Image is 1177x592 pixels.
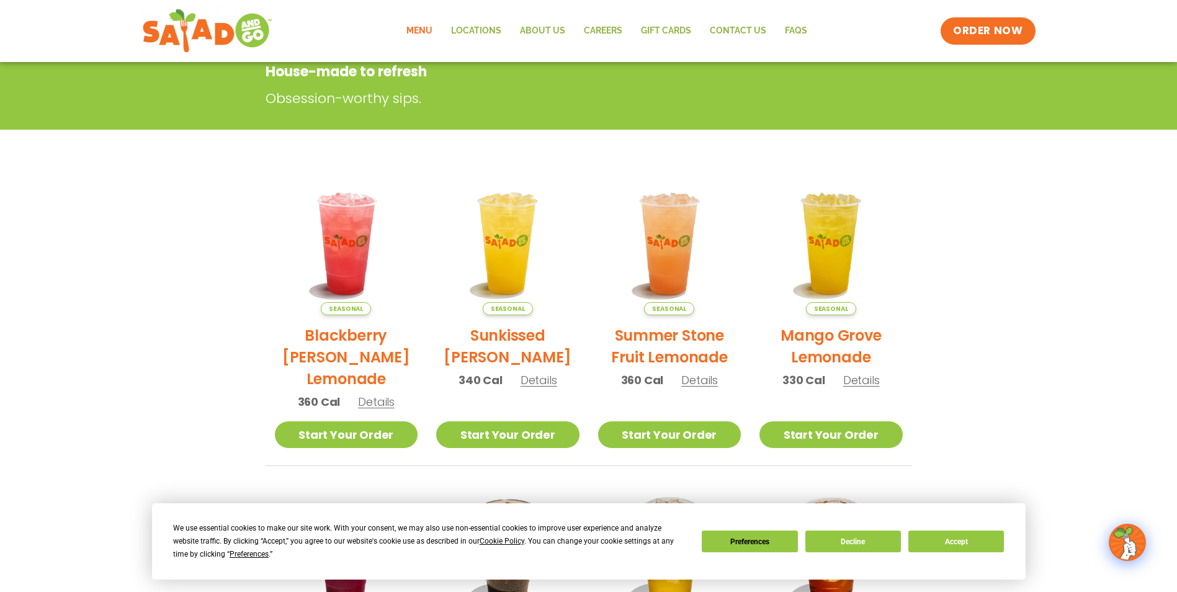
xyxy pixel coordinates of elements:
[173,522,687,561] div: We use essential cookies to make our site work. With your consent, we may also use non-essential ...
[759,325,903,368] h2: Mango Grove Lemonade
[953,24,1023,38] span: ORDER NOW
[632,17,700,45] a: GIFT CARDS
[480,537,524,545] span: Cookie Policy
[142,6,273,56] img: new-SAG-logo-768×292
[681,372,718,388] span: Details
[397,17,817,45] nav: Menu
[843,372,880,388] span: Details
[575,17,632,45] a: Careers
[621,372,664,388] span: 360 Cal
[459,372,503,388] span: 340 Cal
[598,325,741,368] h2: Summer Stone Fruit Lemonade
[358,394,395,410] span: Details
[266,61,812,82] p: House-made to refresh
[759,421,903,448] a: Start Your Order
[266,88,818,109] p: Obsession-worthy sips.
[644,302,694,315] span: Seasonal
[908,531,1004,552] button: Accept
[230,550,269,558] span: Preferences
[776,17,817,45] a: FAQs
[511,17,575,45] a: About Us
[598,421,741,448] a: Start Your Order
[275,421,418,448] a: Start Your Order
[759,172,903,315] img: Product photo for Mango Grove Lemonade
[700,17,776,45] a: Contact Us
[483,302,533,315] span: Seasonal
[436,421,580,448] a: Start Your Order
[598,172,741,315] img: Product photo for Summer Stone Fruit Lemonade
[436,172,580,315] img: Product photo for Sunkissed Yuzu Lemonade
[806,302,856,315] span: Seasonal
[152,503,1026,580] div: Cookie Consent Prompt
[436,325,580,368] h2: Sunkissed [PERSON_NAME]
[275,172,418,315] img: Product photo for Blackberry Bramble Lemonade
[782,372,825,388] span: 330 Cal
[805,531,901,552] button: Decline
[521,372,557,388] span: Details
[1110,525,1145,560] img: wpChatIcon
[702,531,797,552] button: Preferences
[941,17,1035,45] a: ORDER NOW
[442,17,511,45] a: Locations
[298,393,341,410] span: 360 Cal
[321,302,371,315] span: Seasonal
[397,17,442,45] a: Menu
[275,325,418,390] h2: Blackberry [PERSON_NAME] Lemonade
